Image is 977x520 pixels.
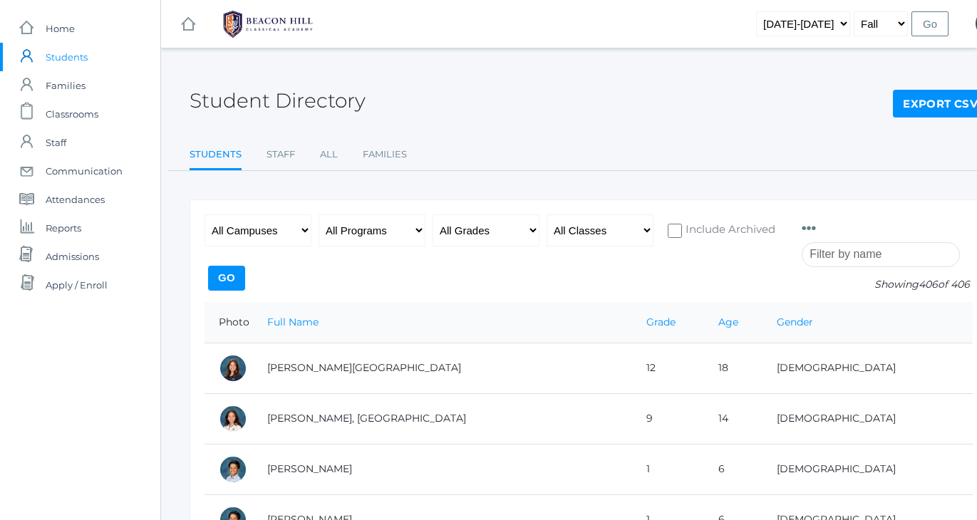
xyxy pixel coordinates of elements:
[190,90,366,112] h2: Student Directory
[763,444,973,494] td: [DEMOGRAPHIC_DATA]
[219,405,247,433] div: Phoenix Abdulla
[46,242,99,271] span: Admissions
[704,343,762,393] td: 18
[253,393,632,444] td: [PERSON_NAME], [GEOGRAPHIC_DATA]
[363,140,407,169] a: Families
[919,278,938,291] span: 406
[190,140,242,171] a: Students
[253,444,632,494] td: [PERSON_NAME]
[763,393,973,444] td: [DEMOGRAPHIC_DATA]
[219,354,247,383] div: Charlotte Abdulla
[763,343,973,393] td: [DEMOGRAPHIC_DATA]
[267,316,319,328] a: Full Name
[320,140,338,169] a: All
[208,266,245,291] input: Go
[253,343,632,393] td: [PERSON_NAME][GEOGRAPHIC_DATA]
[632,393,704,444] td: 9
[46,214,81,242] span: Reports
[668,224,682,238] input: Include Archived
[46,271,108,299] span: Apply / Enroll
[911,11,948,36] input: Go
[46,128,66,157] span: Staff
[46,71,86,100] span: Families
[214,6,321,42] img: 1_BHCALogos-05.png
[777,316,813,328] a: Gender
[646,316,676,328] a: Grade
[46,43,88,71] span: Students
[802,277,973,292] p: Showing of 406
[267,140,295,169] a: Staff
[205,302,253,343] th: Photo
[632,444,704,494] td: 1
[46,157,123,185] span: Communication
[682,222,775,239] span: Include Archived
[46,185,105,214] span: Attendances
[46,14,75,43] span: Home
[219,455,247,484] div: Dominic Abrea
[632,343,704,393] td: 12
[704,393,762,444] td: 14
[802,242,960,267] input: Filter by name
[718,316,738,328] a: Age
[46,100,98,128] span: Classrooms
[704,444,762,494] td: 6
